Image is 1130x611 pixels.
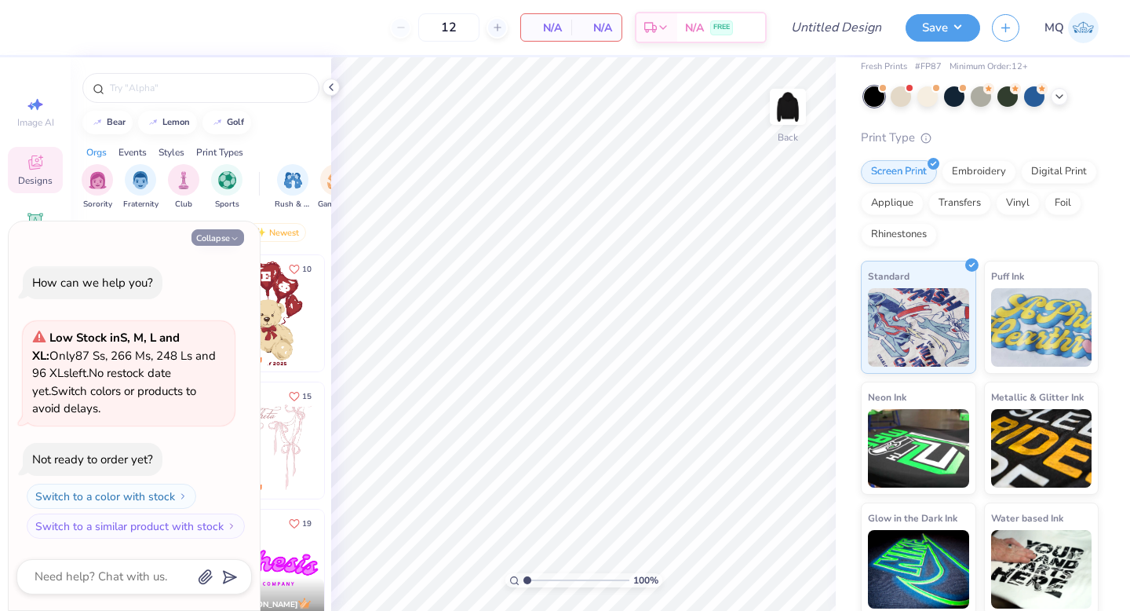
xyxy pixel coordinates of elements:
span: Standard [868,268,909,284]
span: Fresh Prints [861,60,907,74]
div: filter for Rush & Bid [275,164,311,210]
button: golf [202,111,251,134]
a: MQ [1044,13,1099,43]
span: Only 87 Ss, 266 Ms, 248 Ls and 96 XLs left. Switch colors or products to avoid delays. [32,330,216,416]
img: Sorority Image [89,171,107,189]
button: Save [906,14,980,42]
span: No restock date yet. [32,365,171,399]
input: Try "Alpha" [108,80,309,96]
span: N/A [685,20,704,36]
input: – – [418,13,479,42]
div: Applique [861,192,924,215]
div: Embroidery [942,160,1016,184]
span: N/A [530,20,562,36]
button: filter button [275,164,311,210]
div: Orgs [86,145,107,159]
span: 19 [302,520,312,528]
div: Transfers [928,192,991,215]
span: Glow in the Dark Ink [868,510,957,526]
div: Rhinestones [861,223,937,247]
button: filter button [123,164,159,210]
button: bear [82,111,133,134]
img: trend_line.gif [91,118,104,127]
div: filter for Fraternity [123,164,159,210]
span: MQ [1044,19,1064,37]
img: topCreatorCrown.gif [298,597,311,609]
div: Back [778,130,798,145]
img: Metallic & Glitter Ink [991,409,1092,488]
img: Fraternity Image [132,171,149,189]
span: Rush & Bid [275,199,311,210]
strong: Low Stock in S, M, L and XL : [32,330,180,364]
button: lemon [138,111,197,134]
div: Print Type [861,129,1099,147]
div: golf [227,118,244,126]
span: Sports [215,199,239,210]
img: Standard [868,288,969,367]
img: trend_line.gif [147,118,159,127]
div: lemon [162,118,190,126]
div: Digital Print [1021,160,1097,184]
span: Minimum Order: 12 + [950,60,1028,74]
img: Back [772,91,804,123]
img: Neon Ink [868,409,969,488]
img: Makena Quinn [1068,13,1099,43]
div: Newest [246,223,306,242]
img: d12a98c7-f0f7-4345-bf3a-b9f1b718b86e [323,382,439,499]
img: e74243e0-e378-47aa-a400-bc6bcb25063a [323,255,439,371]
span: 15 [302,393,312,401]
img: Club Image [175,171,192,189]
span: FREE [713,22,730,33]
span: Water based Ink [991,510,1063,526]
img: Puff Ink [991,288,1092,367]
span: 10 [302,265,312,273]
span: Designs [18,174,53,187]
img: Sports Image [218,171,236,189]
button: Like [282,258,319,280]
div: Screen Print [861,160,937,184]
button: filter button [318,164,354,210]
button: filter button [168,164,199,210]
div: Styles [159,145,184,159]
span: Metallic & Glitter Ink [991,389,1084,405]
div: Foil [1044,192,1081,215]
button: filter button [211,164,242,210]
img: Newest.gif [253,227,266,238]
button: Switch to a color with stock [27,484,196,509]
div: Print Types [196,145,243,159]
div: Not ready to order yet? [32,452,153,467]
span: # FP87 [915,60,942,74]
img: Switch to a similar product with stock [227,521,236,531]
img: Switch to a color with stock [178,492,188,501]
button: Switch to a similar product with stock [27,514,245,539]
button: Like [282,513,319,534]
span: Image AI [17,116,54,129]
div: Vinyl [996,192,1040,215]
div: filter for Club [168,164,199,210]
div: filter for Sorority [82,164,113,210]
button: Collapse [191,229,244,246]
input: Untitled Design [778,12,894,43]
span: Fraternity [123,199,159,210]
img: Water based Ink [991,530,1092,609]
span: [PERSON_NAME] [233,599,298,610]
img: Game Day Image [327,171,345,189]
span: Puff Ink [991,268,1024,284]
img: trend_line.gif [211,118,224,127]
span: N/A [581,20,612,36]
div: Events [118,145,147,159]
div: How can we help you? [32,275,153,291]
div: filter for Sports [211,164,242,210]
div: bear [107,118,126,126]
img: Glow in the Dark Ink [868,530,969,609]
div: filter for Game Day [318,164,354,210]
span: 100 % [633,573,658,587]
button: Like [282,386,319,407]
span: Neon Ink [868,389,906,405]
span: Club [175,199,192,210]
span: Game Day [318,199,354,210]
img: Rush & Bid Image [284,171,302,189]
button: filter button [82,164,113,210]
span: Sorority [83,199,112,210]
img: 587403a7-0594-4a7f-b2bd-0ca67a3ff8dd [208,255,324,371]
